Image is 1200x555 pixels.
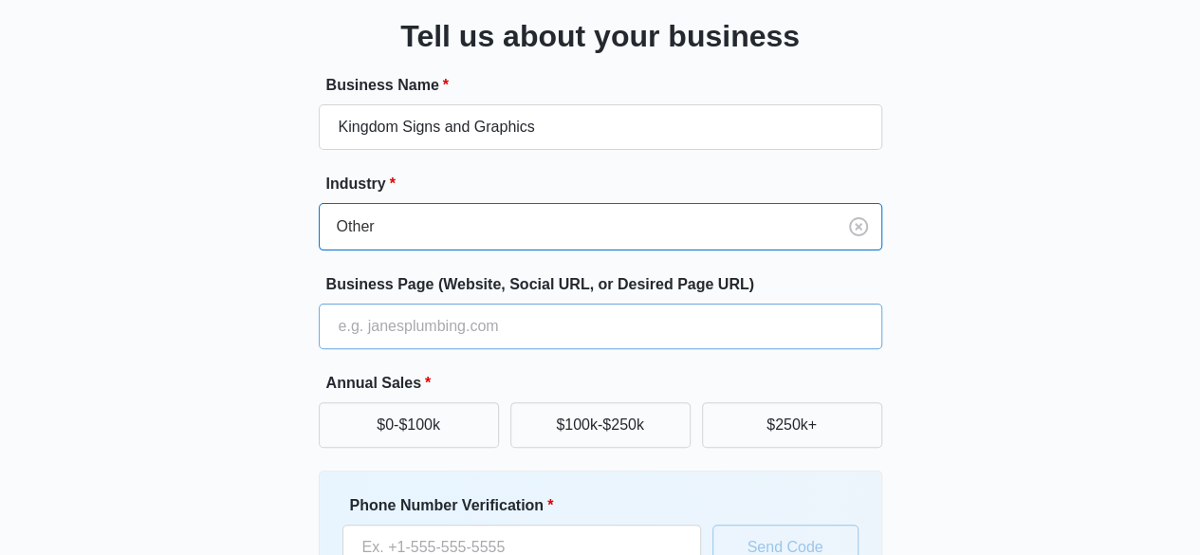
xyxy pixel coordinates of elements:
[350,494,709,517] label: Phone Number Verification
[319,104,882,150] input: e.g. Jane's Plumbing
[326,173,890,195] label: Industry
[319,304,882,349] input: e.g. janesplumbing.com
[319,402,499,448] button: $0-$100k
[510,402,691,448] button: $100k-$250k
[702,402,882,448] button: $250k+
[326,372,890,395] label: Annual Sales
[843,212,874,242] button: Clear
[326,74,890,97] label: Business Name
[400,13,800,59] h3: Tell us about your business
[326,273,890,296] label: Business Page (Website, Social URL, or Desired Page URL)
